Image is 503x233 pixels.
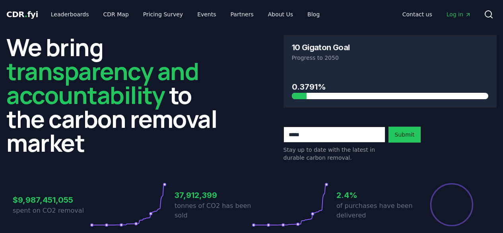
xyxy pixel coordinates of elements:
[97,7,135,22] a: CDR Map
[175,201,252,220] p: tonnes of CO2 has been sold
[137,7,189,22] a: Pricing Survey
[301,7,326,22] a: Blog
[13,206,90,215] p: spent on CO2 removal
[336,201,414,220] p: of purchases have been delivered
[292,54,489,62] p: Progress to 2050
[284,146,385,162] p: Stay up to date with the latest in durable carbon removal.
[25,10,27,19] span: .
[45,7,326,22] nav: Main
[175,189,252,201] h3: 37,912,399
[336,189,414,201] h3: 2.4%
[388,127,421,143] button: Submit
[262,7,299,22] a: About Us
[191,7,222,22] a: Events
[447,10,471,18] span: Log in
[224,7,260,22] a: Partners
[6,9,38,20] a: CDR.fyi
[292,43,350,51] h3: 10 Gigaton Goal
[292,81,489,93] h3: 0.3791%
[13,194,90,206] h3: $9,987,451,055
[6,10,38,19] span: CDR fyi
[396,7,478,22] nav: Main
[429,182,474,227] div: Percentage of sales delivered
[6,55,198,111] span: transparency and accountability
[440,7,478,22] a: Log in
[6,35,220,155] h2: We bring to the carbon removal market
[396,7,439,22] a: Contact us
[45,7,95,22] a: Leaderboards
